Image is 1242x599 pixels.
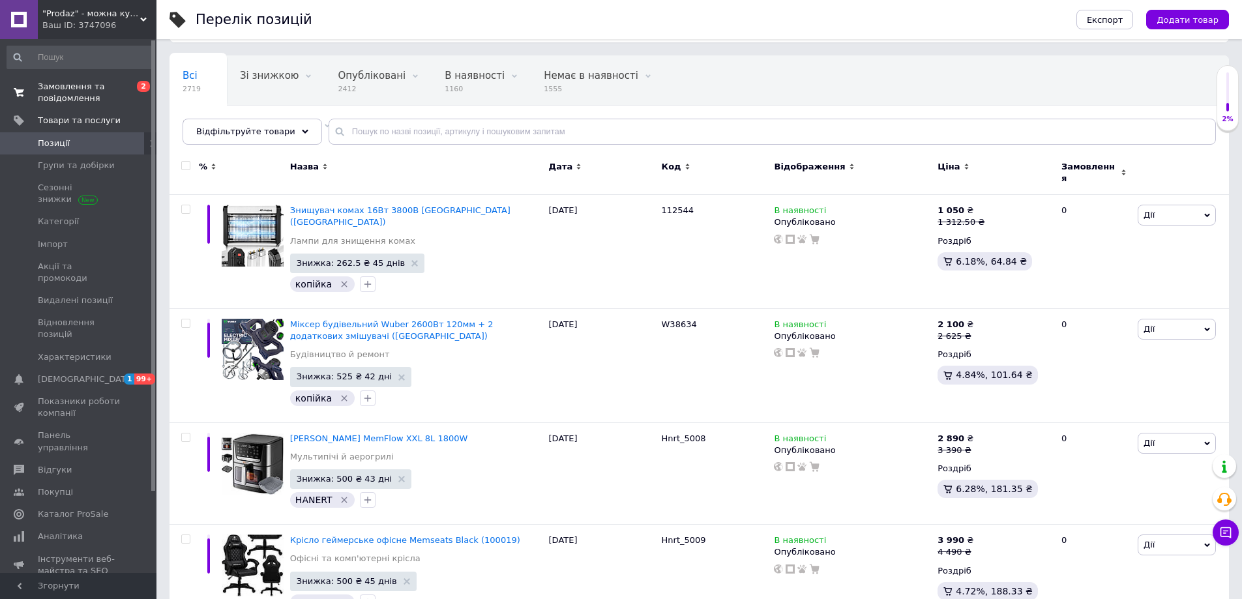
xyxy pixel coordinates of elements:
[445,84,505,94] span: 1160
[774,330,931,342] div: Опубліковано
[774,535,826,549] span: В наявності
[938,546,973,558] div: 4 490 ₴
[339,393,349,403] svg: Видалити мітку
[956,586,1033,596] span: 4.72%, 188.33 ₴
[1146,10,1229,29] button: Додати товар
[662,319,697,329] span: W38634
[445,70,505,81] span: В наявності
[290,451,394,463] a: Мультипічі й аерогрилі
[222,433,284,495] img: Аэрогриль Аэрофритюрница MemFlow XXL 8L 1800W
[544,70,638,81] span: Немає в наявності
[183,84,201,94] span: 2719
[938,535,964,545] b: 3 990
[956,370,1033,380] span: 4.84%, 101.64 ₴
[329,119,1216,145] input: Пошук по назві позиції, артикулу і пошуковим запитам
[938,161,960,173] span: Ціна
[1157,15,1219,25] span: Додати товар
[38,182,121,205] span: Сезонні знижки
[338,84,406,94] span: 2412
[297,259,405,267] span: Знижка: 262.5 ₴ 45 днів
[124,373,134,385] span: 1
[938,565,1050,577] div: Роздріб
[290,433,468,443] a: [PERSON_NAME] MemFlow XXL 8L 1800W
[938,445,973,456] div: 3 390 ₴
[38,216,79,227] span: Категорії
[38,531,83,542] span: Аналітика
[295,495,333,505] span: HANERT
[339,495,349,505] svg: Видалити мітку
[290,535,520,545] a: Крісло геймерське офісне Memseats Black (100019)
[774,161,845,173] span: Відображення
[134,373,156,385] span: 99+
[1054,308,1134,422] div: 0
[662,205,694,215] span: 112544
[938,205,984,216] div: ₴
[38,508,108,520] span: Каталог ProSale
[1076,10,1134,29] button: Експорт
[938,235,1050,247] div: Роздріб
[290,205,510,227] a: Знищувач комах 16Вт 3800В [GEOGRAPHIC_DATA] ([GEOGRAPHIC_DATA])
[1213,519,1239,546] button: Чат з покупцем
[240,70,299,81] span: Зі знижкою
[662,433,706,443] span: Hnrt_5008
[1054,422,1134,525] div: 0
[1054,195,1134,309] div: 0
[938,319,973,330] div: ₴
[1087,15,1123,25] span: Експорт
[938,463,1050,475] div: Роздріб
[290,553,421,564] a: Офісні та комп'ютерні крісла
[774,319,826,333] span: В наявності
[774,205,826,219] span: В наявності
[546,308,658,422] div: [DATE]
[297,372,392,381] span: Знижка: 525 ₴ 42 дні
[338,70,406,81] span: Опубліковані
[546,195,658,309] div: [DATE]
[549,161,573,173] span: Дата
[183,70,198,81] span: Всі
[290,319,494,341] span: Міксер будівельний Wuber 2600Вт 120мм + 2 додаткових змішувачі ([GEOGRAPHIC_DATA])
[222,319,284,380] img: Миксер строительный Wuber 2600Вт 120мм + 2 дополнительных смесителя (Польша)
[290,349,390,360] a: Будівництво й ремонт
[938,534,973,546] div: ₴
[42,20,156,31] div: Ваш ID: 3747096
[774,433,826,447] span: В наявності
[38,295,113,306] span: Видалені позиції
[38,160,115,171] span: Групи та добірки
[339,279,349,289] svg: Видалити мітку
[546,422,658,525] div: [DATE]
[38,138,70,149] span: Позиції
[1144,540,1155,549] span: Дії
[196,13,312,27] div: Перелік позицій
[38,261,121,284] span: Акції та промокоди
[1061,161,1117,184] span: Замовлення
[137,81,150,92] span: 2
[38,115,121,126] span: Товари та послуги
[38,430,121,453] span: Панель управління
[38,81,121,104] span: Замовлення та повідомлення
[544,84,638,94] span: 1555
[7,46,154,69] input: Пошук
[662,535,706,545] span: Hnrt_5009
[290,161,319,173] span: Назва
[38,373,134,385] span: [DEMOGRAPHIC_DATA]
[38,351,111,363] span: Характеристики
[956,484,1033,494] span: 6.28%, 181.35 ₴
[662,161,681,173] span: Код
[183,119,318,131] span: Не відображаються в ка...
[297,577,397,585] span: Знижка: 500 ₴ 45 днів
[196,126,295,136] span: Відфільтруйте товари
[774,445,931,456] div: Опубліковано
[295,393,332,403] span: копійка
[199,161,207,173] span: %
[290,235,415,247] a: Лампи для знищення комах
[295,279,332,289] span: копійка
[938,330,973,342] div: 2 625 ₴
[938,319,964,329] b: 2 100
[222,205,284,267] img: Уничтожитель насекомых 16Вт 3800В MalTec (Польша)
[956,256,1027,267] span: 6.18%, 64.84 ₴
[222,534,284,596] img: Кресло геймерское офисное Memseats Black (100019)
[1144,210,1155,220] span: Дії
